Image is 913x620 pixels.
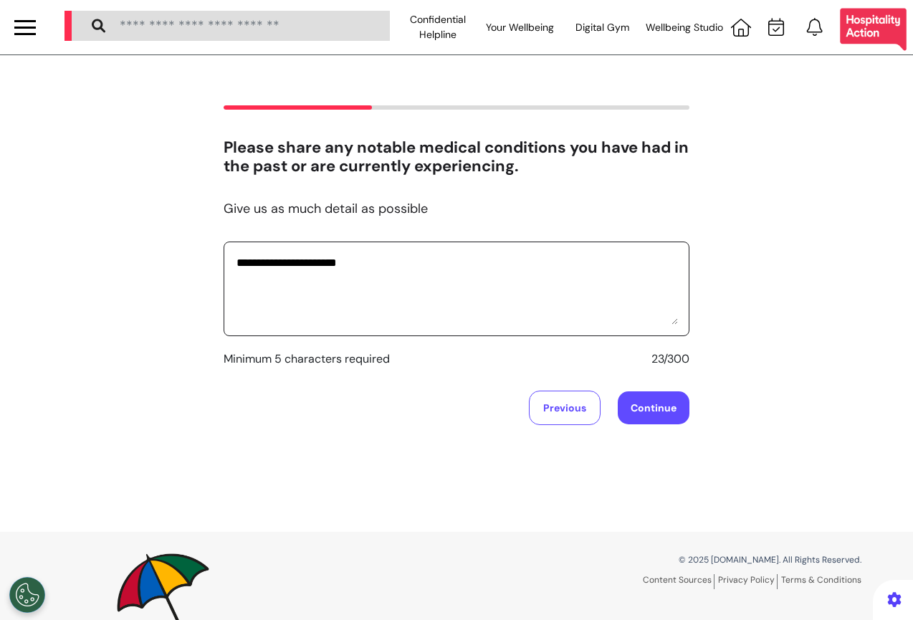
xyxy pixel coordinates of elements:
[561,7,644,47] div: Digital Gym
[643,574,714,589] a: Content Sources
[651,350,689,368] span: 23/300
[224,199,689,219] p: Give us as much detail as possible
[618,391,689,424] button: Continue
[397,7,479,47] div: Confidential Helpline
[479,7,561,47] div: Your Wellbeing
[224,350,390,368] span: Minimum 5 characters required
[718,574,778,589] a: Privacy Policy
[224,138,689,176] h2: Please share any notable medical conditions you have had in the past or are currently experiencing.
[9,577,45,613] button: Open Preferences
[467,553,861,566] p: © 2025 [DOMAIN_NAME]. All Rights Reserved.
[781,574,861,586] a: Terms & Conditions
[643,7,725,47] div: Wellbeing Studio
[529,391,601,425] button: Previous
